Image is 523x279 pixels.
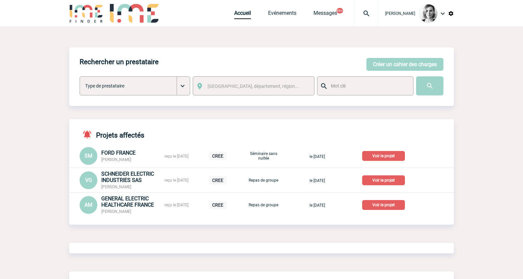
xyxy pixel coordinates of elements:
span: SCHNEIDER ELECTRIC INDUSTRIES SAS [101,171,154,183]
h4: Projets affectés [80,130,144,139]
p: CREE [209,176,227,185]
p: CREE [209,152,227,160]
span: le [DATE] [310,154,325,159]
p: Voir le projet [362,200,405,210]
span: FORD FRANCE [101,150,136,156]
span: [PERSON_NAME] [101,209,131,214]
span: [PERSON_NAME] [385,11,415,16]
span: GENERAL ELECTRIC HEALTHCARE FRANCE [101,195,154,208]
span: le [DATE] [310,178,325,183]
input: Mot clé [329,82,407,90]
p: Voir le projet [362,175,405,185]
span: le [DATE] [310,203,325,208]
p: CREE [209,201,227,209]
img: IME-Finder [69,4,103,23]
input: Submit [416,76,443,95]
a: Voir le projet [362,152,408,159]
h4: Rechercher un prestataire [80,58,159,66]
span: AM [85,202,92,208]
button: 99+ [336,8,343,13]
img: 103019-1.png [419,4,437,23]
a: Accueil [234,10,251,19]
span: reçu le [DATE] [164,154,188,159]
a: Evénements [268,10,296,19]
span: VG [85,177,92,183]
img: notifications-active-24-px-r.png [82,130,96,139]
a: Messages [313,10,337,19]
p: Séminaire sans nuitée [247,151,280,161]
p: Repas de groupe [247,203,280,207]
span: [PERSON_NAME] [101,185,131,189]
span: [GEOGRAPHIC_DATA], département, région... [208,84,299,89]
p: Repas de groupe [247,178,280,183]
p: Voir le projet [362,151,405,161]
span: [PERSON_NAME] [101,157,131,162]
a: Voir le projet [362,177,408,183]
span: SM [85,153,92,159]
span: reçu le [DATE] [164,203,188,207]
a: Voir le projet [362,201,408,208]
span: reçu le [DATE] [164,178,188,183]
